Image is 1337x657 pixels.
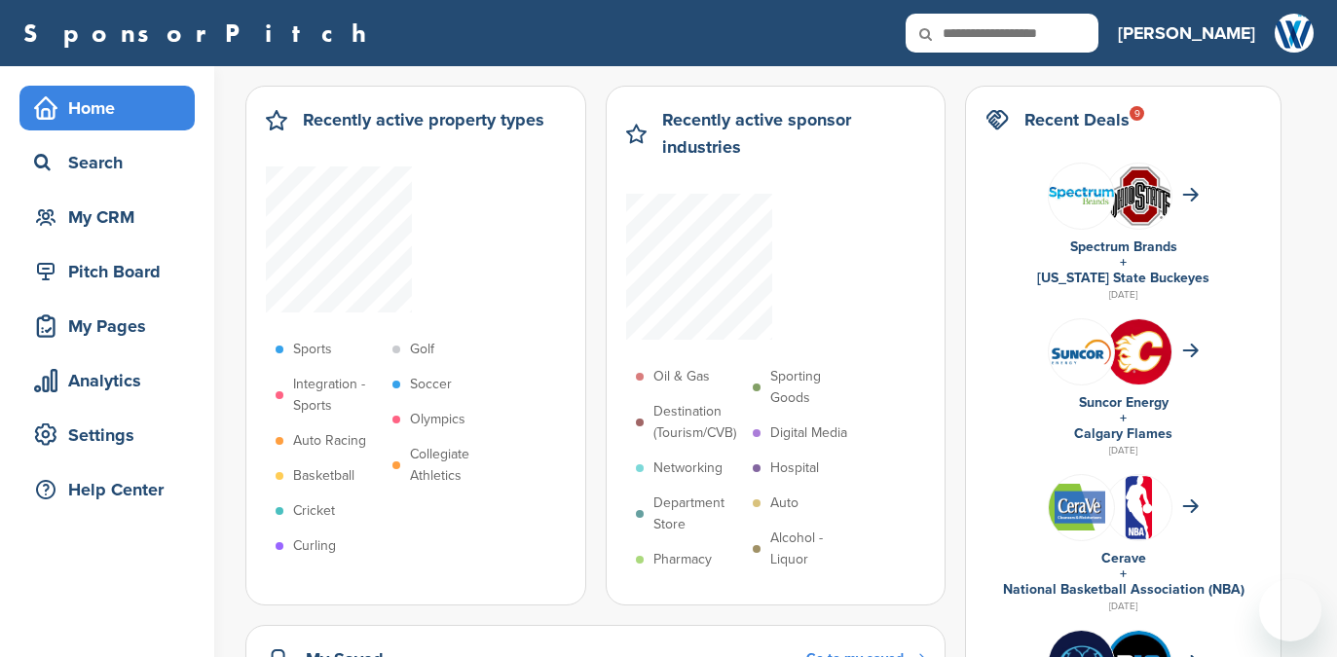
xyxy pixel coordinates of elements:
[1106,319,1171,384] img: 5qbfb61w 400x400
[1130,106,1144,121] div: 9
[19,413,195,457] a: Settings
[29,200,195,235] div: My CRM
[19,195,195,239] a: My CRM
[19,249,195,294] a: Pitch Board
[1049,484,1114,530] img: Data
[1070,238,1177,255] a: Spectrum Brands
[1049,337,1114,367] img: Data
[985,286,1261,304] div: [DATE]
[1120,254,1127,271] a: +
[29,254,195,289] div: Pitch Board
[29,363,195,398] div: Analytics
[29,418,195,453] div: Settings
[1118,12,1255,55] a: [PERSON_NAME]
[1037,270,1209,286] a: [US_STATE] State Buckeyes
[410,339,434,360] p: Golf
[985,598,1261,615] div: [DATE]
[1259,579,1321,641] iframe: Button to launch messaging window
[410,444,500,487] p: Collegiate Athletics
[1120,566,1127,582] a: +
[1118,19,1255,47] h3: [PERSON_NAME]
[29,145,195,180] div: Search
[23,20,379,46] a: SponsorPitch
[19,304,195,348] a: My Pages
[293,374,383,417] p: Integration - Sports
[1074,425,1172,442] a: Calgary Flames
[653,401,743,444] p: Destination (Tourism/CVB)
[1049,187,1114,205] img: Spectrum brands logo
[303,106,544,133] h2: Recently active property types
[29,472,195,507] div: Help Center
[410,409,465,430] p: Olympics
[1024,106,1130,133] h2: Recent Deals
[1003,581,1244,598] a: National Basketball Association (NBA)
[1101,550,1146,566] a: Cerave
[662,106,925,161] h2: Recently active sponsor industries
[19,467,195,512] a: Help Center
[770,528,860,570] p: Alcohol - Liquor
[293,500,335,522] p: Cricket
[19,86,195,130] a: Home
[653,366,710,387] p: Oil & Gas
[985,442,1261,459] div: [DATE]
[293,535,336,557] p: Curling
[653,549,712,570] p: Pharmacy
[293,465,354,487] p: Basketball
[770,422,847,444] p: Digital Media
[19,358,195,403] a: Analytics
[1106,165,1171,227] img: Data?1415805899
[653,457,723,479] p: Networking
[293,339,332,360] p: Sports
[1106,475,1171,540] img: Open uri20141112 64162 izwz7i?1415806587
[770,366,860,409] p: Sporting Goods
[29,309,195,344] div: My Pages
[1120,410,1127,426] a: +
[1079,394,1169,411] a: Suncor Energy
[770,457,819,479] p: Hospital
[293,430,366,452] p: Auto Racing
[410,374,452,395] p: Soccer
[770,493,798,514] p: Auto
[19,140,195,185] a: Search
[29,91,195,126] div: Home
[653,493,743,535] p: Department Store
